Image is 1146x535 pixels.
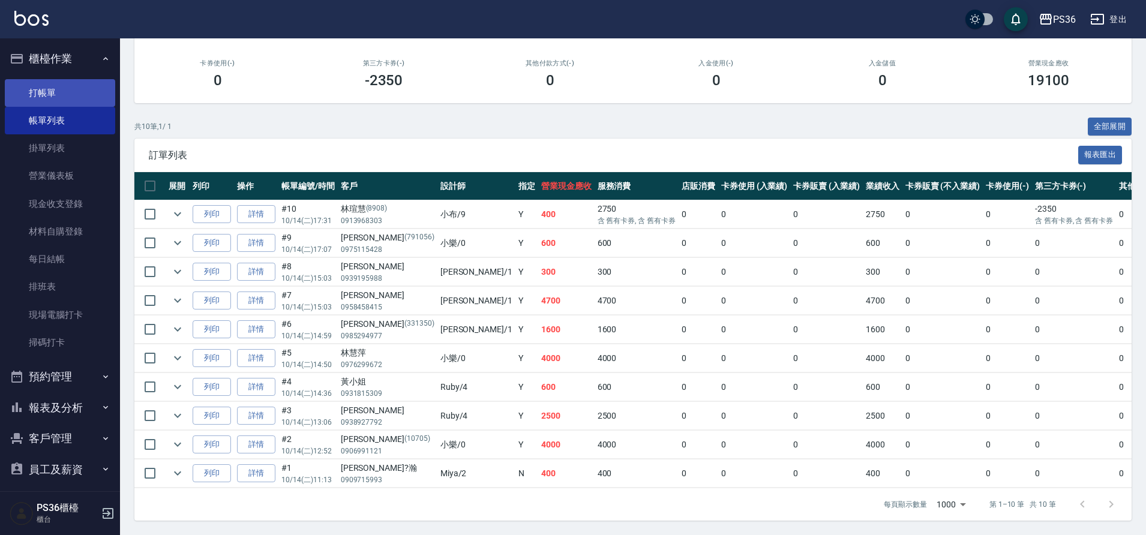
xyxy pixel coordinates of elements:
[341,318,434,330] div: [PERSON_NAME]
[878,72,887,89] h3: 0
[341,215,434,226] p: 0913968303
[538,287,595,315] td: 4700
[237,263,275,281] a: 詳情
[281,446,335,456] p: 10/14 (二) 12:52
[679,373,718,401] td: 0
[193,263,231,281] button: 列印
[278,315,338,344] td: #6
[902,172,983,200] th: 卡券販賣 (不入業績)
[278,287,338,315] td: #7
[983,172,1032,200] th: 卡券使用(-)
[595,402,679,430] td: 2500
[341,388,434,399] p: 0931815309
[598,215,676,226] p: 含 舊有卡券, 含 舊有卡券
[718,172,791,200] th: 卡券使用 (入業績)
[437,200,515,229] td: 小布 /9
[237,407,275,425] a: 詳情
[278,431,338,459] td: #2
[1032,344,1116,372] td: 0
[341,232,434,244] div: [PERSON_NAME]
[538,402,595,430] td: 2500
[679,200,718,229] td: 0
[5,273,115,300] a: 排班表
[718,459,791,488] td: 0
[718,200,791,229] td: 0
[281,273,335,284] p: 10/14 (二) 15:03
[679,344,718,372] td: 0
[718,287,791,315] td: 0
[149,149,1078,161] span: 訂單列表
[790,258,863,286] td: 0
[437,402,515,430] td: Ruby /4
[863,373,902,401] td: 600
[595,344,679,372] td: 4000
[341,203,434,215] div: 林瑄慧
[169,234,187,252] button: expand row
[234,172,278,200] th: 操作
[341,347,434,359] div: 林慧萍
[281,244,335,255] p: 10/14 (二) 17:07
[790,287,863,315] td: 0
[169,435,187,453] button: expand row
[1032,373,1116,401] td: 0
[37,514,98,525] p: 櫃台
[193,435,231,454] button: 列印
[437,287,515,315] td: [PERSON_NAME] /1
[278,402,338,430] td: #3
[365,72,403,89] h3: -2350
[790,373,863,401] td: 0
[190,172,234,200] th: 列印
[718,315,791,344] td: 0
[983,287,1032,315] td: 0
[37,502,98,514] h5: PS36櫃檯
[1088,118,1132,136] button: 全部展開
[790,402,863,430] td: 0
[679,431,718,459] td: 0
[679,459,718,488] td: 0
[863,229,902,257] td: 600
[278,258,338,286] td: #8
[1034,7,1081,32] button: PS36
[1032,431,1116,459] td: 0
[5,218,115,245] a: 材料自購登錄
[341,302,434,312] p: 0958458415
[5,79,115,107] a: 打帳單
[278,229,338,257] td: #9
[169,320,187,338] button: expand row
[902,402,983,430] td: 0
[169,378,187,396] button: expand row
[341,433,434,446] div: [PERSON_NAME]
[595,373,679,401] td: 600
[538,258,595,286] td: 300
[902,344,983,372] td: 0
[281,330,335,341] p: 10/14 (二) 14:59
[193,234,231,253] button: 列印
[404,318,434,330] p: (331350)
[983,344,1032,372] td: 0
[437,229,515,257] td: 小樂 /0
[315,59,452,67] h2: 第三方卡券(-)
[5,454,115,485] button: 員工及薪資
[481,59,619,67] h2: 其他付款方式(-)
[718,258,791,286] td: 0
[790,229,863,257] td: 0
[515,344,538,372] td: Y
[281,215,335,226] p: 10/14 (二) 17:31
[193,320,231,339] button: 列印
[169,263,187,281] button: expand row
[237,234,275,253] a: 詳情
[341,244,434,255] p: 0975115428
[341,289,434,302] div: [PERSON_NAME]
[237,378,275,396] a: 詳情
[515,287,538,315] td: Y
[404,232,434,244] p: (791056)
[718,344,791,372] td: 0
[595,287,679,315] td: 4700
[214,72,222,89] h3: 0
[169,464,187,482] button: expand row
[10,501,34,525] img: Person
[14,11,49,26] img: Logo
[5,190,115,218] a: 現金收支登錄
[595,258,679,286] td: 300
[1085,8,1132,31] button: 登出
